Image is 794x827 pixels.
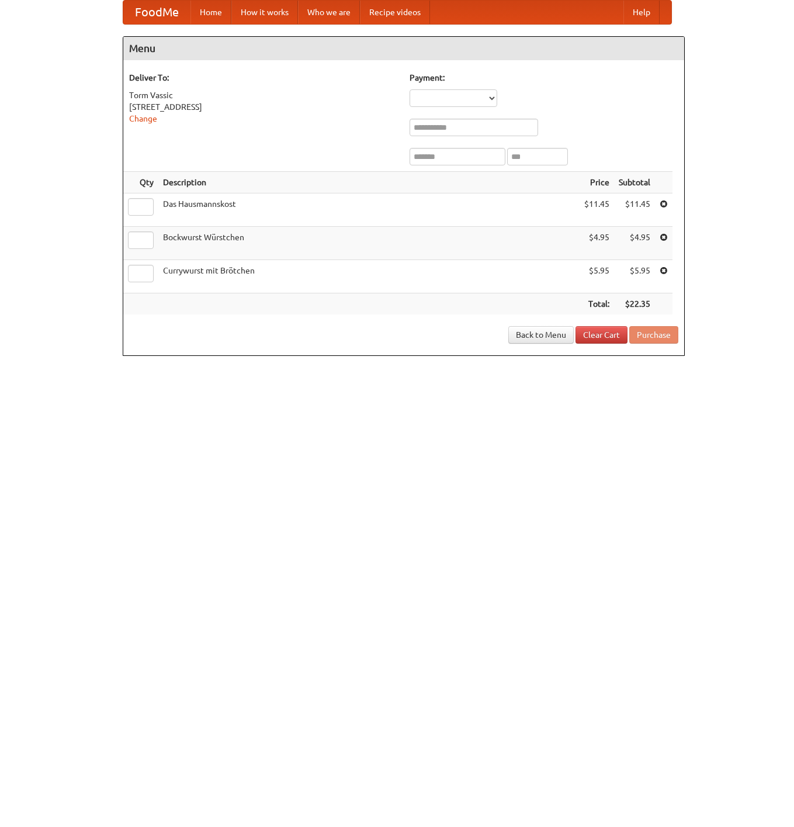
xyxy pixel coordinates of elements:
[298,1,360,24] a: Who we are
[190,1,231,24] a: Home
[129,72,398,84] h5: Deliver To:
[158,193,580,227] td: Das Hausmannskost
[123,172,158,193] th: Qty
[614,293,655,315] th: $22.35
[129,114,157,123] a: Change
[614,172,655,193] th: Subtotal
[580,227,614,260] td: $4.95
[158,172,580,193] th: Description
[129,89,398,101] div: Torm Vassic
[614,227,655,260] td: $4.95
[629,326,678,344] button: Purchase
[580,193,614,227] td: $11.45
[129,101,398,113] div: [STREET_ADDRESS]
[580,260,614,293] td: $5.95
[123,37,684,60] h4: Menu
[623,1,660,24] a: Help
[231,1,298,24] a: How it works
[508,326,574,344] a: Back to Menu
[580,172,614,193] th: Price
[575,326,627,344] a: Clear Cart
[614,260,655,293] td: $5.95
[123,1,190,24] a: FoodMe
[158,260,580,293] td: Currywurst mit Brötchen
[360,1,430,24] a: Recipe videos
[580,293,614,315] th: Total:
[158,227,580,260] td: Bockwurst Würstchen
[410,72,678,84] h5: Payment:
[614,193,655,227] td: $11.45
